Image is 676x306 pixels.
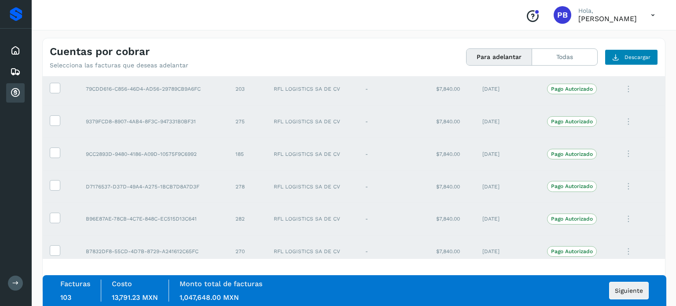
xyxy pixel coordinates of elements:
td: 79CDD616-C856-46D4-AD56-29789CB9A6FC [79,73,228,105]
td: - [358,138,430,170]
td: 203 [228,73,266,105]
td: RFL LOGISTICS SA DE CV [267,73,358,105]
td: [DATE] [475,73,540,105]
p: Pago Autorizado [551,216,593,222]
label: Costo [112,280,132,288]
div: Embarques [6,62,25,81]
td: [DATE] [475,138,540,170]
h4: Cuentas por cobrar [50,45,150,58]
button: Descargar [605,49,658,65]
td: RFL LOGISTICS SA DE CV [267,170,358,203]
td: $7,840.00 [429,73,475,105]
p: Pago Autorizado [551,118,593,125]
td: 282 [228,203,266,236]
td: [DATE] [475,235,540,268]
button: Para adelantar [467,49,532,65]
p: Pago Autorizado [551,151,593,157]
div: Inicio [6,41,25,60]
div: Cuentas por cobrar [6,83,25,103]
td: 275 [228,105,266,138]
p: PABLO BOURS TAPIA [578,15,637,23]
td: D7176537-D37D-49A4-A275-1BCB7D8A7D3F [79,170,228,203]
td: [DATE] [475,203,540,236]
td: $7,840.00 [429,235,475,268]
td: 185 [228,138,266,170]
p: Pago Autorizado [551,248,593,254]
td: 9379FCD8-8907-4AB4-8F3C-947331B0BF31 [79,105,228,138]
span: 1,047,648.00 MXN [180,293,239,302]
td: 278 [228,170,266,203]
td: 9CC2893D-9480-4186-A09D-10575F9C6992 [79,138,228,170]
td: - [358,73,430,105]
td: $7,840.00 [429,203,475,236]
td: - [358,203,430,236]
label: Facturas [60,280,90,288]
span: 13,791.23 MXN [112,293,158,302]
td: RFL LOGISTICS SA DE CV [267,203,358,236]
td: [DATE] [475,170,540,203]
span: Descargar [625,53,650,61]
button: Todas [532,49,597,65]
p: Selecciona las facturas que deseas adelantar [50,62,188,69]
td: RFL LOGISTICS SA DE CV [267,105,358,138]
td: RFL LOGISTICS SA DE CV [267,235,358,268]
td: $7,840.00 [429,105,475,138]
p: Pago Autorizado [551,86,593,92]
td: B96E87AE-78CB-4C7E-848C-EC515D13C641 [79,203,228,236]
p: Hola, [578,7,637,15]
td: - [358,170,430,203]
td: [DATE] [475,105,540,138]
td: $7,840.00 [429,138,475,170]
td: - [358,105,430,138]
span: 103 [60,293,71,302]
td: 270 [228,235,266,268]
td: B7832DF8-55CD-4D7B-8729-A241612C65FC [79,235,228,268]
td: RFL LOGISTICS SA DE CV [267,138,358,170]
p: Pago Autorizado [551,183,593,189]
span: Siguiente [615,288,643,294]
label: Monto total de facturas [180,280,262,288]
button: Siguiente [609,282,649,299]
td: $7,840.00 [429,170,475,203]
td: - [358,235,430,268]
